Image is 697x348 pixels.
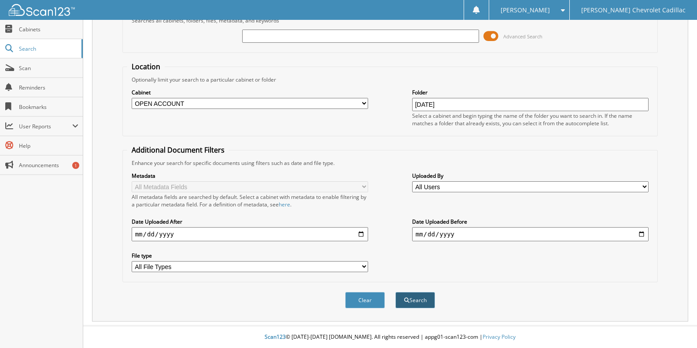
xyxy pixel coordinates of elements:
span: Reminders [19,84,78,91]
span: Help [19,142,78,150]
span: Cabinets [19,26,78,33]
span: Search [19,45,77,52]
span: Scan [19,64,78,72]
input: end [412,227,649,241]
label: File type [132,252,369,259]
div: All metadata fields are searched by default. Select a cabinet with metadata to enable filtering b... [132,193,369,208]
span: [PERSON_NAME] [501,7,550,13]
label: Uploaded By [412,172,649,180]
span: Announcements [19,161,78,169]
legend: Additional Document Filters [127,145,229,155]
input: start [132,227,369,241]
label: Date Uploaded After [132,218,369,225]
label: Date Uploaded Before [412,218,649,225]
span: [PERSON_NAME] Chevrolet Cadillac [581,7,686,13]
div: 1 [72,162,79,169]
iframe: Chat Widget [653,306,697,348]
img: scan123-logo-white.svg [9,4,75,16]
label: Metadata [132,172,369,180]
div: © [DATE]-[DATE] [DOMAIN_NAME]. All rights reserved | appg01-scan123-com | [83,326,697,348]
button: Clear [345,292,385,308]
button: Search [395,292,435,308]
a: Privacy Policy [483,333,516,341]
span: User Reports [19,123,72,130]
div: Enhance your search for specific documents using filters such as date and file type. [127,159,653,167]
div: Select a cabinet and begin typing the name of the folder you want to search in. If the name match... [412,112,649,127]
span: Advanced Search [503,33,542,40]
span: Scan123 [265,333,286,341]
label: Cabinet [132,89,369,96]
a: here [279,201,290,208]
span: Bookmarks [19,103,78,111]
label: Folder [412,89,649,96]
div: Optionally limit your search to a particular cabinet or folder [127,76,653,83]
div: Searches all cabinets, folders, files, metadata, and keywords [127,17,653,24]
legend: Location [127,62,165,71]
